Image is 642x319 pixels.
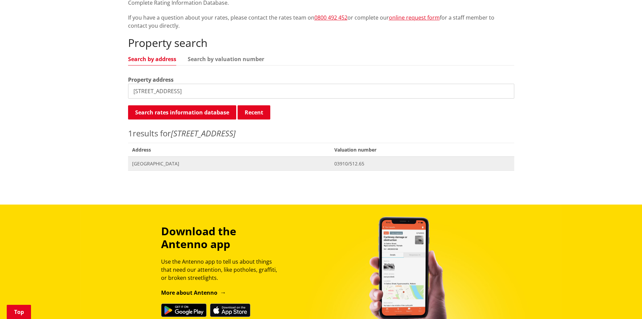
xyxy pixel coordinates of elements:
span: Valuation number [330,143,514,157]
a: [GEOGRAPHIC_DATA] 03910/512.65 [128,157,514,170]
img: Get it on Google Play [161,303,207,317]
p: If you have a question about your rates, please contact the rates team on or complete our for a s... [128,14,514,30]
button: Recent [238,105,270,119]
p: Use the Antenno app to tell us about things that need our attention, like potholes, graffiti, or ... [161,258,283,282]
img: Download on the App Store [210,303,250,317]
em: [STREET_ADDRESS] [171,128,236,139]
span: [GEOGRAPHIC_DATA] [132,160,326,167]
label: Property address [128,76,174,84]
span: Address [128,143,330,157]
a: online request form [389,14,440,21]
a: 0800 492 452 [314,14,347,21]
span: 1 [128,128,133,139]
iframe: Messenger Launcher [611,291,635,315]
p: results for [128,127,514,139]
a: More about Antenno [161,289,226,296]
h3: Download the Antenno app [161,225,283,251]
button: Search rates information database [128,105,236,119]
input: e.g. Duke Street NGARUAWAHIA [128,84,514,99]
a: Top [7,305,31,319]
span: 03910/512.65 [334,160,510,167]
h2: Property search [128,36,514,49]
a: Search by address [128,56,176,62]
a: Search by valuation number [188,56,264,62]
